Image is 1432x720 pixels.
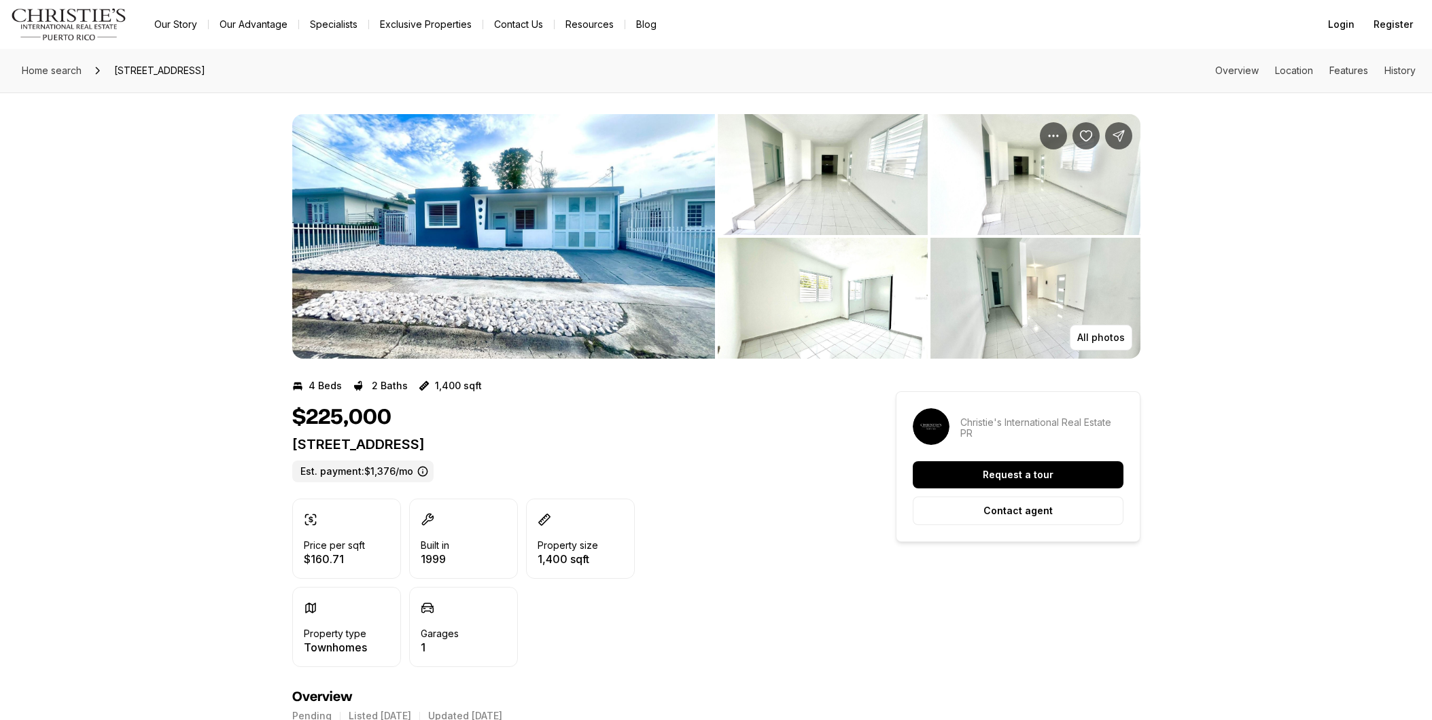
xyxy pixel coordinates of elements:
[372,380,408,391] p: 2 Baths
[309,380,342,391] p: 4 Beds
[143,15,208,34] a: Our Story
[1215,65,1416,76] nav: Page section menu
[1365,11,1421,38] button: Register
[930,238,1140,359] button: View image gallery
[421,642,459,653] p: 1
[435,380,482,391] p: 1,400 sqft
[421,628,459,639] p: Garages
[16,60,87,82] a: Home search
[1215,65,1259,76] a: Skip to: Overview
[1070,325,1132,350] button: All photos
[483,15,554,34] button: Contact Us
[1105,122,1132,149] button: Share Property: 7 A 33 CALLE BOLIVIA
[421,554,449,564] p: 1999
[1072,122,1100,149] button: Save Property: 7 A 33 CALLE BOLIVIA
[913,461,1123,488] button: Request a tour
[304,554,365,564] p: $160.71
[22,65,82,76] span: Home search
[1320,11,1363,38] button: Login
[304,540,365,551] p: Price per sqft
[983,469,1053,480] p: Request a tour
[718,114,928,235] button: View image gallery
[299,15,368,34] a: Specialists
[538,554,598,564] p: 1,400 sqft
[292,114,715,359] li: 1 of 4
[292,436,847,452] p: [STREET_ADDRESS]
[304,628,366,639] p: Property type
[960,417,1123,439] p: Christie's International Real Estate PR
[1374,19,1413,30] span: Register
[555,15,625,34] a: Resources
[913,497,1123,525] button: Contact agent
[1328,19,1355,30] span: Login
[292,114,1140,359] div: Listing Photos
[304,642,367,653] p: Townhomes
[718,114,1140,359] li: 2 of 4
[11,8,127,41] img: logo
[1077,332,1125,343] p: All photos
[1275,65,1313,76] a: Skip to: Location
[209,15,298,34] a: Our Advantage
[421,540,449,551] p: Built in
[292,461,434,482] label: Est. payment: $1,376/mo
[718,238,928,359] button: View image gallery
[983,505,1053,516] p: Contact agent
[1329,65,1368,76] a: Skip to: Features
[930,114,1140,235] button: View image gallery
[292,689,847,705] h4: Overview
[538,540,598,551] p: Property size
[109,60,211,82] span: [STREET_ADDRESS]
[369,15,483,34] a: Exclusive Properties
[1040,122,1067,149] button: Property options
[1384,65,1416,76] a: Skip to: History
[625,15,667,34] a: Blog
[292,405,391,431] h1: $225,000
[292,114,715,359] button: View image gallery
